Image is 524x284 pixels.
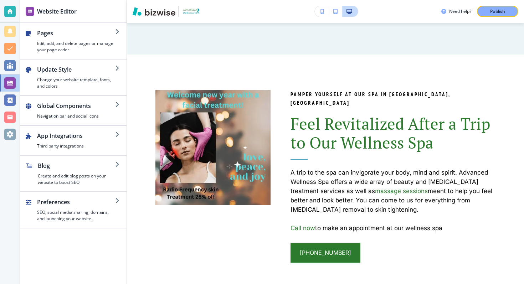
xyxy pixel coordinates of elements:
img: Bizwise Logo [133,7,175,16]
h4: Third party integrations [37,143,115,149]
button: Publish [477,6,518,17]
h4: Change your website template, fonts, and colors [37,77,115,89]
img: editor icon [26,7,34,16]
h2: Website Editor [37,7,77,16]
span: [PHONE_NUMBER] [300,248,351,257]
p: Publish [490,8,505,15]
h2: Global Components [37,102,115,110]
p: to make an appointment at our wellness spa [291,223,495,233]
h4: Create and edit blog posts on your website to boost SEO [38,173,115,186]
button: Global ComponentsNavigation bar and social icons [20,96,127,125]
p: A trip to the spa can invigorate your body, mind and spirit. Advanced Wellness Spa offers a wide ... [291,168,495,214]
h4: Edit, add, and delete pages or manage your page order [37,40,115,53]
h2: Preferences [37,198,115,206]
h2: App Integrations [37,131,115,140]
p: PAMPER YOURSELF AT OUR SPA IN [GEOGRAPHIC_DATA], [GEOGRAPHIC_DATA] [291,90,495,107]
button: PreferencesSEO, social media sharing, domains, and launching your website. [20,192,127,228]
button: Update StyleChange your website template, fonts, and colors [20,60,127,95]
span: Feel Revitalized After a Trip to Our Wellness Spa [291,113,494,153]
h4: Navigation bar and social icons [37,113,115,119]
img: Your Logo [182,7,201,15]
h2: Pages [37,29,115,37]
button: BlogCreate and edit blog posts on your website to boost SEO [20,156,127,191]
a: massage sessions [375,187,428,195]
button: App IntegrationsThird party integrations [20,126,127,155]
img: 2fbc4086276850547fbf9bda59c2b69a.webp [155,90,271,205]
h4: SEO, social media sharing, domains, and launching your website. [37,209,115,222]
button: PagesEdit, add, and delete pages or manage your page order [20,23,127,59]
h2: Update Style [37,65,115,74]
a: Call now [291,224,315,232]
h2: Blog [38,161,115,170]
h3: Need help? [449,8,471,15]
